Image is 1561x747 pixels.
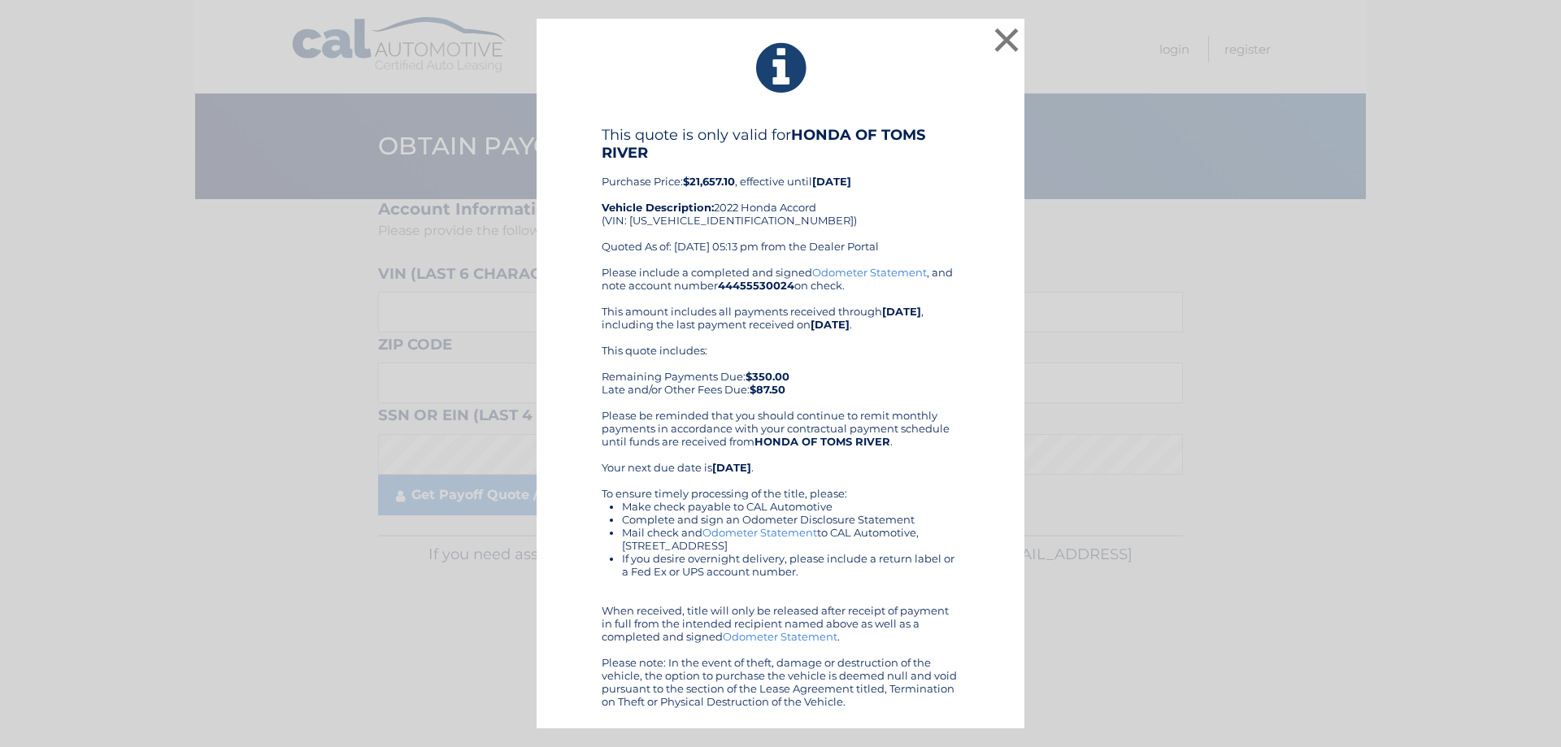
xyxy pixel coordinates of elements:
[602,126,925,162] b: HONDA OF TOMS RIVER
[702,526,817,539] a: Odometer Statement
[622,500,959,513] li: Make check payable to CAL Automotive
[622,552,959,578] li: If you desire overnight delivery, please include a return label or a Fed Ex or UPS account number.
[812,266,927,279] a: Odometer Statement
[718,279,794,292] b: 44455530024
[882,305,921,318] b: [DATE]
[602,126,959,162] h4: This quote is only valid for
[622,526,959,552] li: Mail check and to CAL Automotive, [STREET_ADDRESS]
[746,370,789,383] b: $350.00
[754,435,890,448] b: HONDA OF TOMS RIVER
[602,126,959,266] div: Purchase Price: , effective until 2022 Honda Accord (VIN: [US_VEHICLE_IDENTIFICATION_NUMBER]) Quo...
[750,383,785,396] b: $87.50
[602,344,959,396] div: This quote includes: Remaining Payments Due: Late and/or Other Fees Due:
[602,266,959,708] div: Please include a completed and signed , and note account number on check. This amount includes al...
[990,24,1023,56] button: ×
[622,513,959,526] li: Complete and sign an Odometer Disclosure Statement
[683,175,735,188] b: $21,657.10
[811,318,850,331] b: [DATE]
[723,630,837,643] a: Odometer Statement
[812,175,851,188] b: [DATE]
[602,201,714,214] strong: Vehicle Description:
[712,461,751,474] b: [DATE]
